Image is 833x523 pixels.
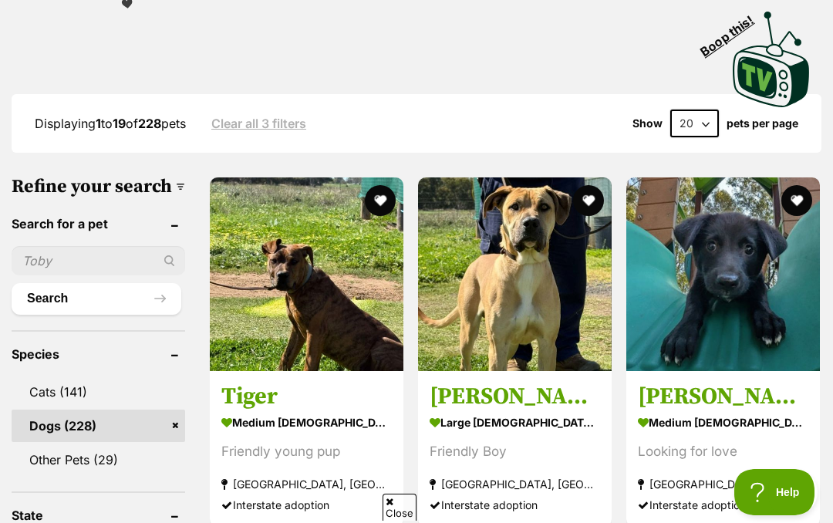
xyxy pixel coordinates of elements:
[638,412,808,434] strong: medium [DEMOGRAPHIC_DATA] Dog
[383,494,416,521] span: Close
[221,495,392,516] div: Interstate adoption
[430,495,600,516] div: Interstate adoption
[221,474,392,495] strong: [GEOGRAPHIC_DATA], [GEOGRAPHIC_DATA]
[733,12,810,107] img: PetRescue TV logo
[221,442,392,463] div: Friendly young pup
[12,283,181,314] button: Search
[626,177,820,371] img: Mina - Border Collie Dog
[573,185,604,216] button: favourite
[638,474,808,495] strong: [GEOGRAPHIC_DATA], [GEOGRAPHIC_DATA]
[12,246,185,275] input: Toby
[12,444,185,476] a: Other Pets (29)
[638,442,808,463] div: Looking for love
[12,508,185,522] header: State
[430,383,600,412] h3: [PERSON_NAME]
[365,185,396,216] button: favourite
[727,117,798,130] label: pets per page
[638,383,808,412] h3: [PERSON_NAME]
[734,469,818,515] iframe: Help Scout Beacon - Open
[12,176,185,197] h3: Refine your search
[418,177,612,371] img: Butler - Rhodesian Ridgeback Dog
[113,116,126,131] strong: 19
[138,116,161,131] strong: 228
[210,177,403,371] img: Tiger - Staffordshire Bull Terrier Dog
[430,412,600,434] strong: large [DEMOGRAPHIC_DATA] Dog
[430,442,600,463] div: Friendly Boy
[221,412,392,434] strong: medium [DEMOGRAPHIC_DATA] Dog
[35,116,186,131] span: Displaying to of pets
[12,347,185,361] header: Species
[632,117,663,130] span: Show
[12,217,185,231] header: Search for a pet
[96,116,101,131] strong: 1
[430,474,600,495] strong: [GEOGRAPHIC_DATA], [GEOGRAPHIC_DATA]
[211,116,306,130] a: Clear all 3 filters
[12,376,185,408] a: Cats (141)
[698,3,769,59] span: Boop this!
[221,383,392,412] h3: Tiger
[638,495,808,516] div: Interstate adoption
[781,185,812,216] button: favourite
[12,410,185,442] a: Dogs (228)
